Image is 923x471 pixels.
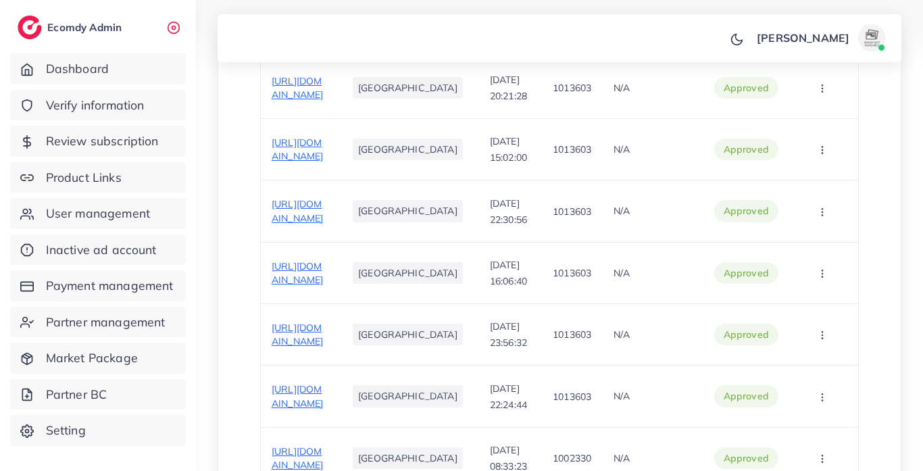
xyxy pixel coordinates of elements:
[272,75,323,101] span: [URL][DOMAIN_NAME]
[46,422,86,439] span: Setting
[724,328,769,341] span: approved
[757,30,849,46] p: [PERSON_NAME]
[490,257,531,289] p: [DATE] 16:06:40
[46,205,150,222] span: User management
[353,200,463,222] li: [GEOGRAPHIC_DATA]
[353,139,463,160] li: [GEOGRAPHIC_DATA]
[46,349,138,367] span: Market Package
[490,318,531,351] p: [DATE] 23:56:32
[10,53,186,84] a: Dashboard
[47,21,125,34] h2: Ecomdy Admin
[724,389,769,403] span: approved
[614,205,630,217] span: N/A
[46,241,157,259] span: Inactive ad account
[614,328,630,341] span: N/A
[490,195,531,228] p: [DATE] 22:30:56
[614,143,630,155] span: N/A
[614,267,630,279] span: N/A
[46,169,122,187] span: Product Links
[10,162,186,193] a: Product Links
[46,386,107,403] span: Partner BC
[553,80,591,96] p: 1013603
[724,204,769,218] span: approved
[858,24,885,51] img: avatar
[553,389,591,405] p: 1013603
[553,265,591,281] p: 1013603
[490,380,531,413] p: [DATE] 22:24:44
[10,126,186,157] a: Review subscription
[614,390,630,402] span: N/A
[18,16,42,39] img: logo
[724,266,769,280] span: approved
[10,415,186,446] a: Setting
[490,133,531,166] p: [DATE] 15:02:00
[724,143,769,156] span: approved
[614,82,630,94] span: N/A
[10,270,186,301] a: Payment management
[46,277,174,295] span: Payment management
[724,81,769,95] span: approved
[553,326,591,343] p: 1013603
[553,450,591,466] p: 1002330
[614,452,630,464] span: N/A
[46,97,145,114] span: Verify information
[46,60,109,78] span: Dashboard
[272,383,323,409] span: [URL][DOMAIN_NAME]
[353,385,463,407] li: [GEOGRAPHIC_DATA]
[553,203,591,220] p: 1013603
[272,198,323,224] span: [URL][DOMAIN_NAME]
[272,137,323,162] span: [URL][DOMAIN_NAME]
[18,16,125,39] a: logoEcomdy Admin
[353,447,463,469] li: [GEOGRAPHIC_DATA]
[272,260,323,286] span: [URL][DOMAIN_NAME]
[553,141,591,157] p: 1013603
[46,132,159,150] span: Review subscription
[353,262,463,284] li: [GEOGRAPHIC_DATA]
[10,198,186,229] a: User management
[724,451,769,465] span: approved
[272,322,323,347] span: [URL][DOMAIN_NAME]
[10,307,186,338] a: Partner management
[10,90,186,121] a: Verify information
[10,234,186,266] a: Inactive ad account
[272,445,323,471] span: [URL][DOMAIN_NAME]
[10,379,186,410] a: Partner BC
[490,72,531,104] p: [DATE] 20:21:28
[10,343,186,374] a: Market Package
[353,324,463,345] li: [GEOGRAPHIC_DATA]
[749,24,891,51] a: [PERSON_NAME]avatar
[46,314,166,331] span: Partner management
[353,77,463,99] li: [GEOGRAPHIC_DATA]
